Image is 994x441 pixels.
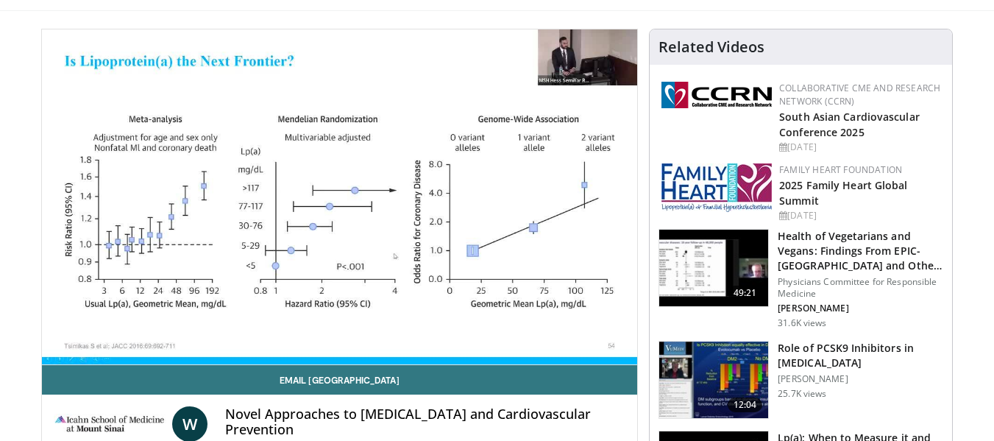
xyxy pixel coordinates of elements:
img: a04ee3ba-8487-4636-b0fb-5e8d268f3737.png.150x105_q85_autocrop_double_scale_upscale_version-0.2.png [661,82,772,108]
a: 12:04 Role of PCSK9 Inhibitors in [MEDICAL_DATA] [PERSON_NAME] 25.7K views [658,341,943,419]
p: 25.7K views [778,388,826,400]
a: Family Heart Foundation [779,163,902,176]
a: Collaborative CME and Research Network (CCRN) [779,82,940,107]
h3: Health of Vegetarians and Vegans: Findings From EPIC-[GEOGRAPHIC_DATA] and Othe… [778,229,943,273]
p: Physicians Committee for Responsible Medicine [778,276,943,300]
div: [DATE] [779,209,940,222]
h3: Role of PCSK9 Inhibitors in [MEDICAL_DATA] [778,341,943,370]
a: South Asian Cardiovascular Conference 2025 [779,110,920,139]
h4: Related Videos [658,38,764,56]
img: 96363db5-6b1b-407f-974b-715268b29f70.jpeg.150x105_q85_autocrop_double_scale_upscale_version-0.2.jpg [661,163,772,212]
video-js: Video Player [42,29,638,365]
img: 3346fd73-c5f9-4d1f-bb16-7b1903aae427.150x105_q85_crop-smart_upscale.jpg [659,342,768,418]
span: 12:04 [728,398,763,412]
a: Email [GEOGRAPHIC_DATA] [42,365,638,395]
p: [PERSON_NAME] [778,303,943,314]
img: 606f2b51-b844-428b-aa21-8c0c72d5a896.150x105_q85_crop-smart_upscale.jpg [659,230,768,306]
h4: Novel Approaches to [MEDICAL_DATA] and Cardiovascular Prevention [225,406,625,438]
div: [DATE] [779,141,940,154]
p: [PERSON_NAME] [778,373,943,385]
a: 49:21 Health of Vegetarians and Vegans: Findings From EPIC-[GEOGRAPHIC_DATA] and Othe… Physicians... [658,229,943,329]
p: 31.6K views [778,317,826,329]
span: 49:21 [728,286,763,300]
a: 2025 Family Heart Global Summit [779,178,907,208]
